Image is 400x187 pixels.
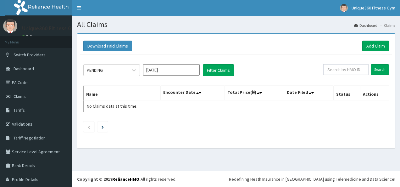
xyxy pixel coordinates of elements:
[3,19,17,33] img: User Image
[87,103,137,109] span: No Claims data at this time.
[340,4,348,12] img: User Image
[225,86,284,100] th: Total Price(₦)
[14,93,26,99] span: Claims
[284,86,334,100] th: Date Filed
[14,52,46,58] span: Switch Providers
[354,23,377,28] a: Dashboard
[362,41,389,51] a: Add Claim
[360,86,389,100] th: Actions
[323,64,369,75] input: Search by HMO ID
[87,67,103,73] div: PENDING
[22,25,79,31] p: Unique360 Fitness Gym
[378,23,395,28] li: Claims
[22,34,37,39] a: Online
[229,176,395,182] div: Redefining Heath Insurance in [GEOGRAPHIC_DATA] using Telemedicine and Data Science!
[14,107,25,113] span: Tariffs
[77,176,141,182] strong: Copyright © 2017 .
[102,124,104,130] a: Next page
[84,86,161,100] th: Name
[160,86,225,100] th: Encounter Date
[112,176,139,182] a: RelianceHMO
[14,66,34,71] span: Dashboard
[352,5,395,11] span: Unique360 Fitness Gym
[371,64,389,75] input: Search
[77,20,395,29] h1: All Claims
[14,135,46,141] span: Tariff Negotiation
[87,124,90,130] a: Previous page
[72,171,400,187] footer: All rights reserved.
[143,64,200,76] input: Select Month and Year
[83,41,132,51] button: Download Paid Claims
[334,86,360,100] th: Status
[203,64,234,76] button: Filter Claims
